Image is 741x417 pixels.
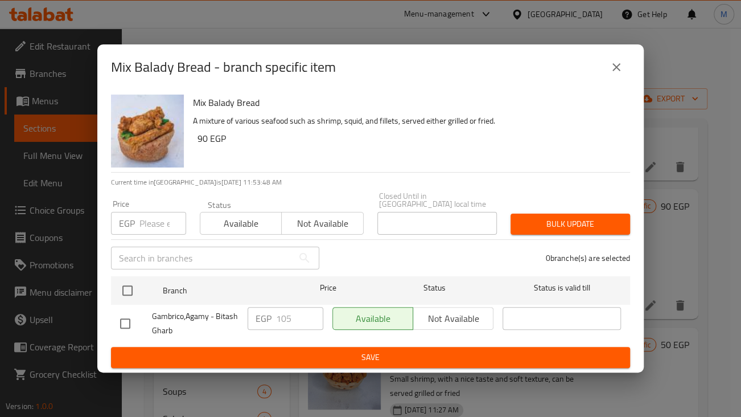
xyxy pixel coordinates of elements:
[511,214,630,235] button: Bulk update
[503,281,621,295] span: Status is valid till
[111,247,293,269] input: Search in branches
[152,309,238,338] span: Gambrico,Agamy - Bitash Gharb
[603,54,630,81] button: close
[111,58,336,76] h2: Mix Balady Bread - branch specific item
[205,215,277,232] span: Available
[545,252,630,264] p: 0 branche(s) are selected
[139,212,186,235] input: Please enter price
[193,114,621,128] p: A mixture of various seafood such as shrimp, squid, and fillets, served either grilled or fried.
[163,284,281,298] span: Branch
[119,216,135,230] p: EGP
[375,281,493,295] span: Status
[286,215,359,232] span: Not available
[197,130,621,146] h6: 90 EGP
[520,217,621,231] span: Bulk update
[111,347,630,368] button: Save
[256,312,271,325] p: EGP
[111,95,184,167] img: Mix Balady Bread
[193,95,621,111] h6: Mix Balady Bread
[111,177,630,187] p: Current time in [GEOGRAPHIC_DATA] is [DATE] 11:53:48 AM
[276,307,323,330] input: Please enter price
[281,212,363,235] button: Not available
[120,350,621,365] span: Save
[290,281,366,295] span: Price
[200,212,282,235] button: Available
